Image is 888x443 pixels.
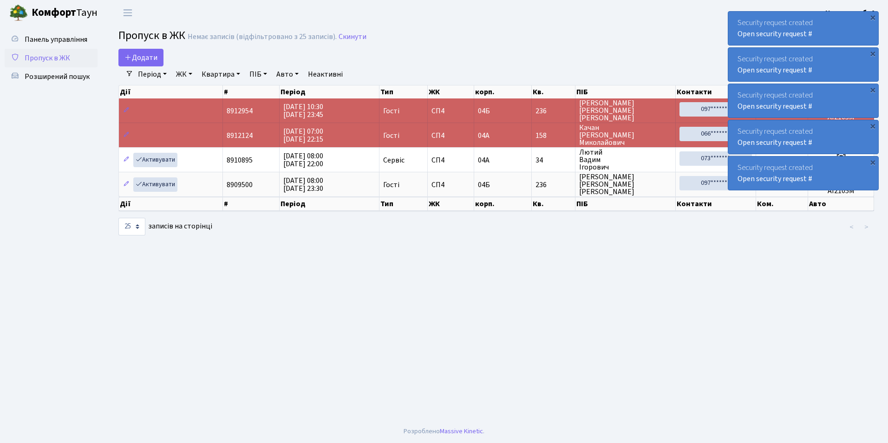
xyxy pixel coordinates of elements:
[431,156,470,164] span: СП4
[431,107,470,115] span: СП4
[25,72,90,82] span: Розширений пошук
[118,49,163,66] a: Додати
[868,157,877,167] div: ×
[5,67,98,86] a: Розширений пошук
[535,132,572,139] span: 158
[868,49,877,58] div: ×
[25,34,87,45] span: Панель управління
[532,85,576,98] th: Кв.
[738,29,812,39] a: Open security request #
[812,187,870,195] h5: АІ2105М
[738,137,812,148] a: Open security request #
[223,197,280,211] th: #
[119,85,223,98] th: Дії
[383,181,399,189] span: Гості
[431,132,470,139] span: СП4
[579,173,672,195] span: [PERSON_NAME] [PERSON_NAME] [PERSON_NAME]
[431,181,470,189] span: СП4
[728,12,878,45] div: Security request created
[404,426,484,436] div: Розроблено .
[738,174,812,184] a: Open security request #
[280,85,379,98] th: Період
[283,151,323,169] span: [DATE] 08:00 [DATE] 22:00
[383,132,399,139] span: Гості
[825,7,877,19] a: Консьєрж б. 4.
[532,197,576,211] th: Кв.
[188,33,337,41] div: Немає записів (відфільтровано з 25 записів).
[478,180,490,190] span: 04Б
[116,5,139,20] button: Переключити навігацію
[9,4,28,22] img: logo.png
[868,13,877,22] div: ×
[119,197,223,211] th: Дії
[283,102,323,120] span: [DATE] 10:30 [DATE] 23:45
[133,153,177,167] a: Активувати
[808,197,874,211] th: Авто
[283,176,323,194] span: [DATE] 08:00 [DATE] 23:30
[728,84,878,117] div: Security request created
[738,65,812,75] a: Open security request #
[474,197,532,211] th: корп.
[728,156,878,190] div: Security request created
[133,177,177,192] a: Активувати
[304,66,346,82] a: Неактивні
[474,85,532,98] th: корп.
[868,85,877,94] div: ×
[246,66,271,82] a: ПІБ
[676,85,756,98] th: Контакти
[5,30,98,49] a: Панель управління
[738,101,812,111] a: Open security request #
[383,156,405,164] span: Сервіс
[478,155,490,165] span: 04А
[379,197,428,211] th: Тип
[579,124,672,146] span: Качан [PERSON_NAME] Миколайович
[383,107,399,115] span: Гості
[227,106,253,116] span: 8912954
[535,107,572,115] span: 236
[172,66,196,82] a: ЖК
[868,121,877,130] div: ×
[428,197,474,211] th: ЖК
[227,155,253,165] span: 8910895
[478,130,490,141] span: 04А
[134,66,170,82] a: Період
[478,106,490,116] span: 04Б
[440,426,483,436] a: Massive Kinetic
[728,48,878,81] div: Security request created
[273,66,302,82] a: Авто
[579,149,672,171] span: Лютий Вадим Ігорович
[283,126,323,144] span: [DATE] 07:00 [DATE] 22:15
[118,27,185,44] span: Пропуск в ЖК
[535,156,572,164] span: 34
[535,181,572,189] span: 236
[428,85,474,98] th: ЖК
[825,8,877,18] b: Консьєрж б. 4.
[227,130,253,141] span: 8912124
[579,99,672,122] span: [PERSON_NAME] [PERSON_NAME] [PERSON_NAME]
[223,85,280,98] th: #
[118,218,212,235] label: записів на сторінці
[676,197,756,211] th: Контакти
[575,85,676,98] th: ПІБ
[728,120,878,154] div: Security request created
[575,197,676,211] th: ПІБ
[227,180,253,190] span: 8909500
[5,49,98,67] a: Пропуск в ЖК
[32,5,98,21] span: Таун
[339,33,366,41] a: Скинути
[118,218,145,235] select: записів на сторінці
[32,5,76,20] b: Комфорт
[379,85,428,98] th: Тип
[25,53,70,63] span: Пропуск в ЖК
[124,52,157,63] span: Додати
[280,197,379,211] th: Період
[756,197,809,211] th: Ком.
[198,66,244,82] a: Квартира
